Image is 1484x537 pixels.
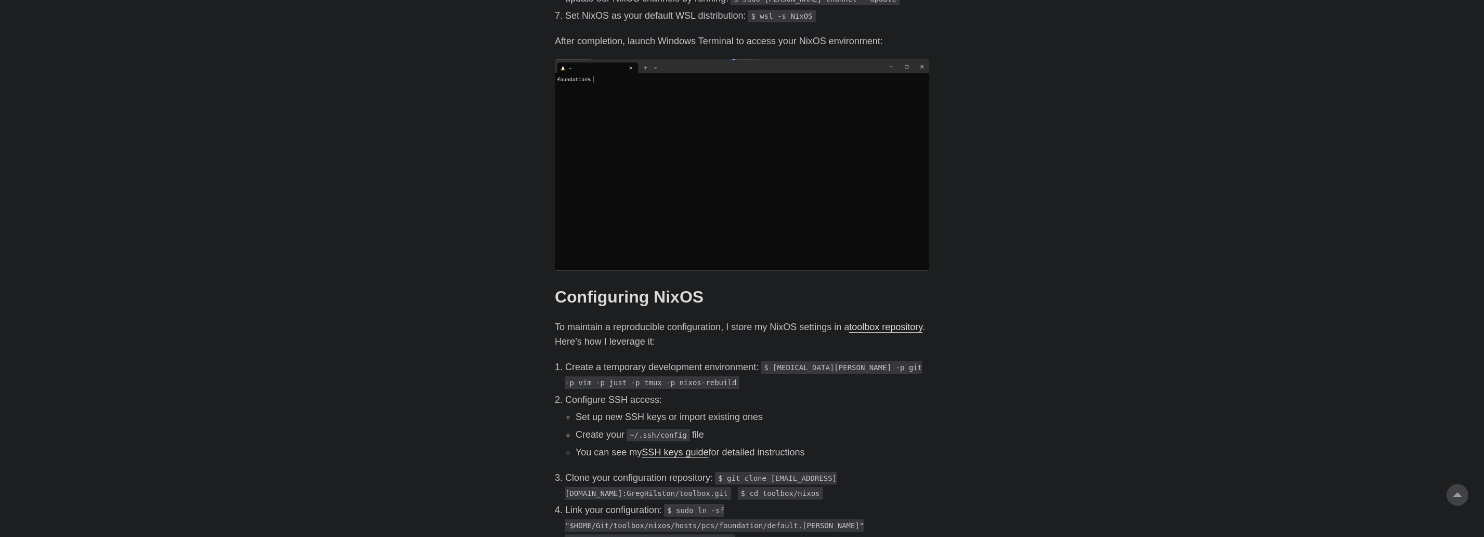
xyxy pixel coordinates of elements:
p: Create a temporary development environment: [565,360,929,390]
p: Set NixOS as your default WSL distribution: [565,8,929,23]
p: After completion, launch Windows Terminal to access your NixOS environment: [555,34,929,49]
a: toolbox repository [849,322,922,332]
code: ~/.ssh/config [627,429,690,441]
a: SSH keys guide [642,447,708,457]
code: $ git clone [EMAIL_ADDRESS][DOMAIN_NAME]:GregHilston/toolbox.git [565,472,837,500]
p: To maintain a reproducible configuration, I store my NixOS settings in a . Here’s how I leverage it: [555,320,929,350]
p: Clone your configuration repository: [565,470,929,501]
li: Set up new SSH keys or import existing ones [576,410,929,425]
a: go to top [1447,484,1468,506]
h2: Configuring NixOS [555,287,929,307]
code: $ [MEDICAL_DATA][PERSON_NAME] -p git -p vim -p just -p tmux -p nixos-rebuild [565,361,922,389]
img: NixOS Terminal Interface [555,59,929,270]
li: You can see my for detailed instructions [576,445,929,460]
li: Create your file [576,427,929,442]
code: $ wsl -s NixOS [748,10,815,22]
p: Configure SSH access: [565,392,929,408]
code: $ cd toolbox/nixos [738,487,823,500]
